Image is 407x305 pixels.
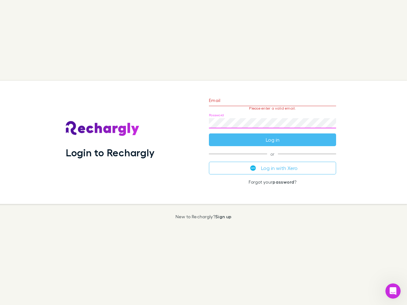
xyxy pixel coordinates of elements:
[209,133,336,146] button: Log in
[209,113,224,118] label: Password
[209,162,336,174] button: Log in with Xero
[66,146,155,159] h1: Login to Rechargly
[209,106,336,111] p: Please enter a valid email.
[66,121,140,136] img: Rechargly's Logo
[272,179,294,185] a: password
[385,283,401,299] iframe: Intercom live chat
[209,180,336,185] p: Forgot your ?
[250,165,256,171] img: Xero's logo
[215,214,231,219] a: Sign up
[176,214,232,219] p: New to Rechargly?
